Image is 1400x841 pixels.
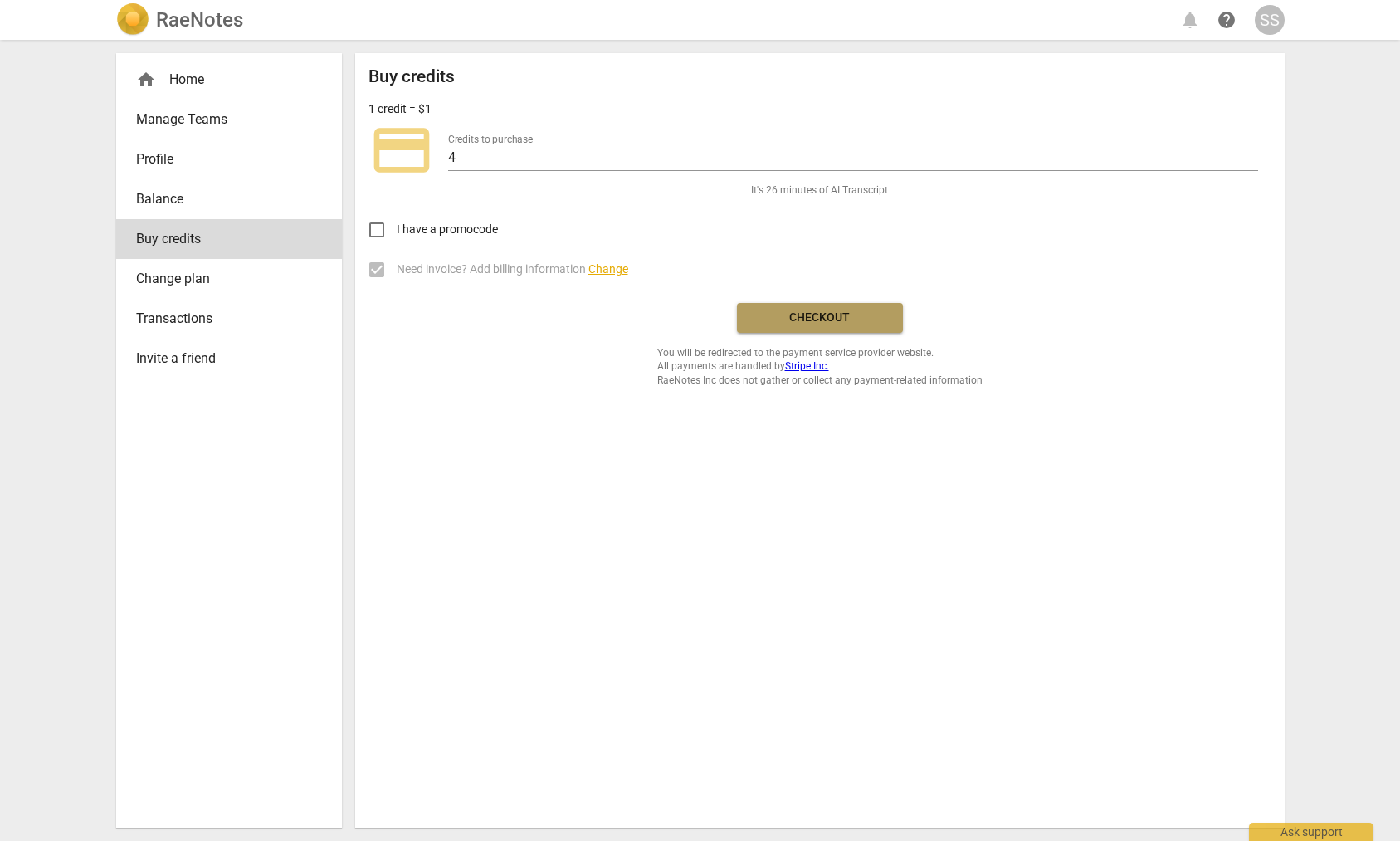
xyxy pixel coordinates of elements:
[136,70,309,90] div: Home
[1249,823,1373,841] div: Ask support
[1217,10,1237,30] span: help
[368,117,435,183] span: credit_card
[751,183,888,198] span: It's 26 minutes of AI Transcript
[1212,5,1241,35] a: Help
[588,262,628,276] span: Change
[397,261,628,278] span: Need invoice? Add billing information
[136,349,309,369] span: Invite a friend
[136,229,309,249] span: Buy credits
[116,219,342,259] a: Buy credits
[116,60,342,100] div: Home
[116,299,342,339] a: Transactions
[116,3,243,37] a: LogoRaeNotes
[397,221,498,238] span: I have a promocode
[116,3,149,37] img: Logo
[156,8,243,32] h2: RaeNotes
[136,269,309,289] span: Change plan
[116,100,342,139] a: Manage Teams
[116,139,342,179] a: Profile
[136,70,156,90] span: home
[1255,5,1285,35] button: SS
[136,149,309,169] span: Profile
[737,303,903,333] button: Checkout
[136,110,309,130] span: Manage Teams
[750,310,890,326] span: Checkout
[116,179,342,219] a: Balance
[116,259,342,299] a: Change plan
[785,360,829,372] a: Stripe Inc.
[136,189,309,209] span: Balance
[136,309,309,329] span: Transactions
[368,66,455,87] h2: Buy credits
[116,339,342,379] a: Invite a friend
[368,100,432,118] p: 1 credit = $1
[448,134,533,144] label: Credits to purchase
[657,346,983,388] span: You will be redirected to the payment service provider website. All payments are handled by RaeNo...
